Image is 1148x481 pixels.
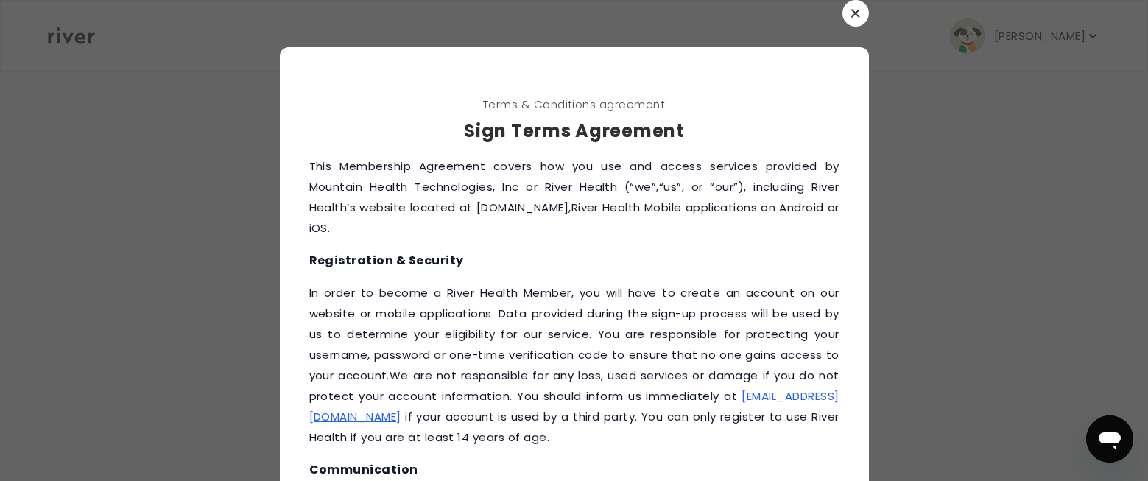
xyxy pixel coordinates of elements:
iframe: Button to launch messaging window [1086,415,1133,463]
p: This Membership Agreement covers how you use and access services provided by Mountain Health Tech... [309,156,839,239]
span: Terms & Conditions agreement [280,94,869,115]
h3: Sign Terms Agreement [280,118,869,144]
h4: Registration & Security [309,250,839,271]
p: ‍In order to become a River Health Member, you will have to create an account on our website or m... [309,283,839,448]
h3: Communication [309,460,839,480]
